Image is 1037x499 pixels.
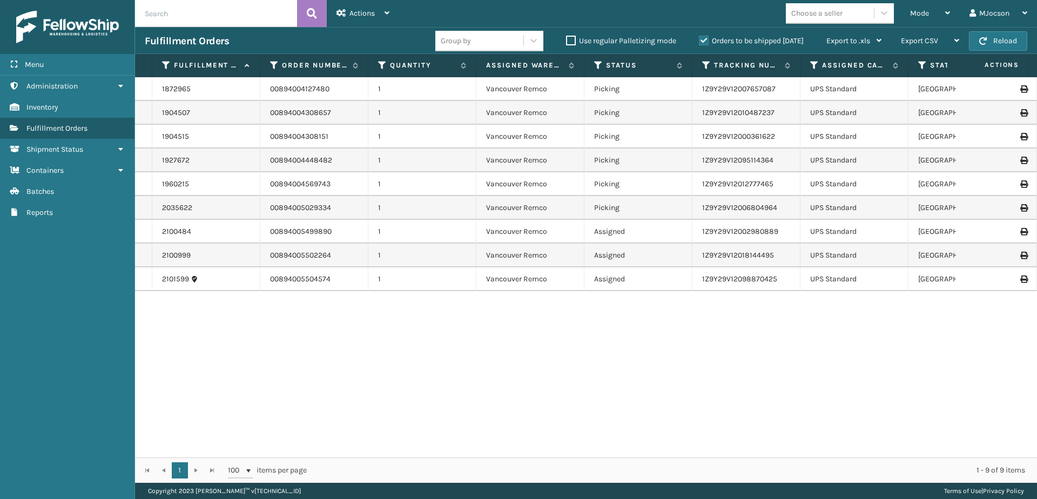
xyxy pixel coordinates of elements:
a: 1Z9Y29V12002980889 [702,227,778,236]
a: 1 [172,462,188,478]
i: Print Label [1020,252,1027,259]
a: 1Z9Y29V12018144495 [702,251,774,260]
span: Containers [26,166,64,175]
label: Use regular Palletizing mode [566,36,676,45]
td: 00894005029334 [260,196,368,220]
button: Reload [969,31,1027,51]
td: Assigned [584,244,692,267]
td: 00894004308151 [260,125,368,149]
i: Print Label [1020,275,1027,283]
label: Order Number [282,60,347,70]
td: Vancouver Remco [476,196,584,220]
span: items per page [228,462,307,478]
td: [GEOGRAPHIC_DATA] [908,77,1016,101]
td: UPS Standard [800,244,908,267]
a: 1Z9Y29V12007657087 [702,84,776,93]
td: 1 [368,125,476,149]
label: Orders to be shipped [DATE] [699,36,804,45]
td: [GEOGRAPHIC_DATA] [908,196,1016,220]
td: 00894004127480 [260,77,368,101]
td: UPS Standard [800,196,908,220]
i: Print Label [1020,204,1027,212]
td: 1 [368,149,476,172]
td: UPS Standard [800,172,908,196]
td: 00894004448482 [260,149,368,172]
td: UPS Standard [800,77,908,101]
a: 1Z9Y29V12010487237 [702,108,775,117]
span: Export to .xls [826,36,870,45]
td: Vancouver Remco [476,244,584,267]
td: Picking [584,172,692,196]
td: 1 [368,101,476,125]
span: Batches [26,187,54,196]
td: Picking [584,101,692,125]
span: Actions [951,56,1026,74]
a: 1904507 [162,107,190,118]
i: Print Label [1020,228,1027,235]
span: Export CSV [901,36,938,45]
td: Vancouver Remco [476,77,584,101]
td: UPS Standard [800,149,908,172]
i: Print Label [1020,133,1027,140]
span: Administration [26,82,78,91]
span: 100 [228,465,244,476]
td: Picking [584,196,692,220]
a: 1872965 [162,84,191,95]
span: Actions [349,9,375,18]
label: Fulfillment Order Id [174,60,239,70]
td: UPS Standard [800,125,908,149]
a: 1Z9Y29V12000361622 [702,132,775,141]
td: [GEOGRAPHIC_DATA] [908,172,1016,196]
td: 00894005504574 [260,267,368,291]
a: 1Z9Y29V12098870425 [702,274,777,284]
td: 00894004569743 [260,172,368,196]
a: 2101599 [162,274,189,285]
div: Choose a seller [791,8,843,19]
i: Print Label [1020,85,1027,93]
td: 1 [368,172,476,196]
i: Print Label [1020,109,1027,117]
span: Fulfillment Orders [26,124,87,133]
td: 1 [368,220,476,244]
td: 1 [368,267,476,291]
label: Quantity [390,60,455,70]
i: Print Label [1020,180,1027,188]
a: 1927672 [162,155,190,166]
img: logo [16,11,119,43]
a: 1960215 [162,179,189,190]
td: [GEOGRAPHIC_DATA] [908,149,1016,172]
a: 1Z9Y29V12006804964 [702,203,777,212]
a: 1Z9Y29V12095114364 [702,156,773,165]
td: [GEOGRAPHIC_DATA] [908,267,1016,291]
a: 2100999 [162,250,191,261]
td: [GEOGRAPHIC_DATA] [908,220,1016,244]
td: Assigned [584,220,692,244]
td: Vancouver Remco [476,149,584,172]
td: [GEOGRAPHIC_DATA] [908,244,1016,267]
div: Group by [441,35,471,46]
td: Vancouver Remco [476,267,584,291]
span: Mode [910,9,929,18]
a: 1Z9Y29V12012777465 [702,179,773,188]
label: Tracking Number [714,60,779,70]
label: Status [606,60,671,70]
td: Picking [584,125,692,149]
td: 1 [368,196,476,220]
div: 1 - 9 of 9 items [322,465,1025,476]
td: 1 [368,77,476,101]
td: Vancouver Remco [476,172,584,196]
span: Reports [26,208,53,217]
h3: Fulfillment Orders [145,35,229,48]
td: 00894005502264 [260,244,368,267]
td: Picking [584,77,692,101]
td: Picking [584,149,692,172]
a: 1904515 [162,131,189,142]
td: Vancouver Remco [476,101,584,125]
td: Vancouver Remco [476,220,584,244]
a: Privacy Policy [983,487,1024,495]
td: 00894005499890 [260,220,368,244]
label: State [930,60,995,70]
td: [GEOGRAPHIC_DATA] [908,101,1016,125]
td: UPS Standard [800,101,908,125]
a: 2100484 [162,226,191,237]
